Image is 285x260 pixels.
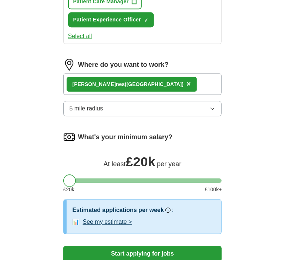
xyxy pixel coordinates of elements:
[73,218,80,226] span: 📊
[68,12,154,27] button: Patient Experience Officer✓
[70,104,103,113] span: 5 mile radius
[63,131,75,143] img: salary.png
[63,101,222,116] button: 5 mile radius
[63,59,75,71] img: location.png
[172,206,174,215] h3: :
[187,80,191,88] span: ×
[73,16,141,24] span: Patient Experience Officer
[126,154,155,169] span: £ 20k
[78,60,169,70] label: Where do you want to work?
[73,81,116,87] strong: [PERSON_NAME]
[73,206,164,215] h3: Estimated applications per week
[157,160,181,168] span: per year
[104,160,126,168] span: At least
[63,186,74,194] span: £ 20 k
[144,17,148,23] span: ✓
[78,132,172,142] label: What's your minimum salary?
[73,81,184,88] div: nes
[83,218,132,226] button: See my estimate >
[68,32,92,41] button: Select all
[187,79,191,90] button: ×
[125,81,184,87] span: ([GEOGRAPHIC_DATA])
